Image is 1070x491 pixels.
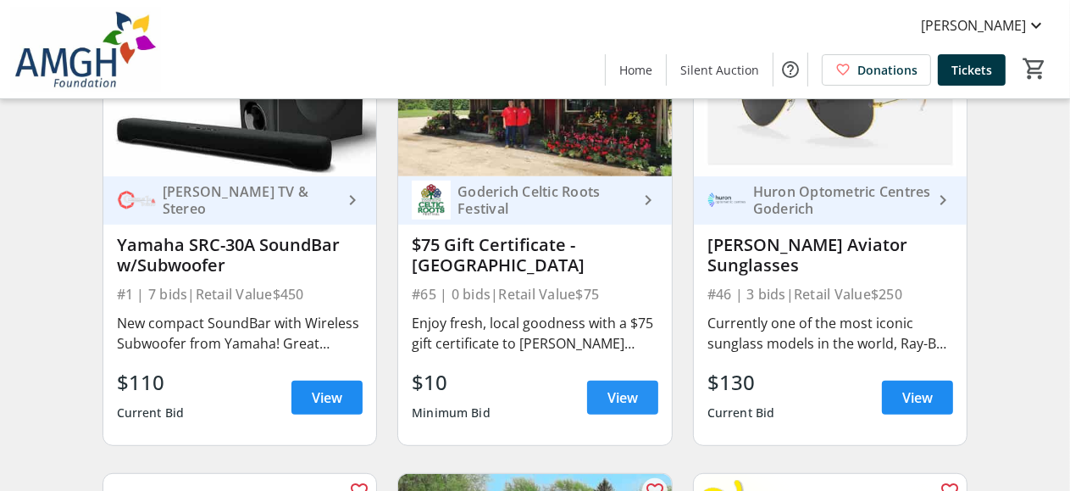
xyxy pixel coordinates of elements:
[117,235,363,276] div: Yamaha SRC-30A SoundBar w/Subwoofer
[10,7,161,92] img: Alexandra Marine & General Hospital Foundation's Logo
[156,183,343,217] div: [PERSON_NAME] TV & Stereo
[938,54,1006,86] a: Tickets
[667,54,773,86] a: Silent Auction
[412,235,658,276] div: $75 Gift Certificate - [GEOGRAPHIC_DATA]
[619,61,652,79] span: Home
[398,22,672,176] img: $75 Gift Certificate - Ruetz County Market
[312,388,342,408] span: View
[694,176,967,225] a: Huron Optometric Centres GoderichHuron Optometric Centres Goderich
[117,181,156,220] img: Chisholm TV & Stereo
[412,181,451,220] img: Goderich Celtic Roots Festival
[342,190,363,210] mat-icon: keyboard_arrow_right
[103,22,377,176] img: Yamaha SRC-30A SoundBar w/Subwoofer
[707,398,775,428] div: Current Bid
[412,282,658,306] div: #65 | 0 bids | Retail Value $75
[707,181,746,220] img: Huron Optometric Centres Goderich
[291,381,363,415] a: View
[117,313,363,354] div: New compact SoundBar with Wireless Subwoofer from Yamaha! Great solution for small to medium size...
[707,367,775,398] div: $130
[773,53,807,86] button: Help
[103,176,377,225] a: Chisholm TV & Stereo[PERSON_NAME] TV & Stereo
[117,282,363,306] div: #1 | 7 bids | Retail Value $450
[398,176,672,225] a: Goderich Celtic Roots FestivalGoderich Celtic Roots Festival
[1019,53,1050,84] button: Cart
[587,381,658,415] a: View
[606,54,666,86] a: Home
[902,388,933,408] span: View
[412,313,658,354] div: Enjoy fresh, local goodness with a $75 gift certificate to [PERSON_NAME][GEOGRAPHIC_DATA]. From s...
[117,367,185,398] div: $110
[933,190,953,210] mat-icon: keyboard_arrow_right
[707,282,954,306] div: #46 | 3 bids | Retail Value $250
[412,367,491,398] div: $10
[857,61,918,79] span: Donations
[822,54,931,86] a: Donations
[451,183,638,217] div: Goderich Celtic Roots Festival
[707,313,954,354] div: Currently one of the most iconic sunglass models in the world, Ray-Ban Aviator sunglasses were or...
[951,61,992,79] span: Tickets
[607,388,638,408] span: View
[694,22,967,176] img: Ray Ban Aviator Sunglasses
[117,398,185,428] div: Current Bid
[412,398,491,428] div: Minimum Bid
[638,190,658,210] mat-icon: keyboard_arrow_right
[882,381,953,415] a: View
[680,61,759,79] span: Silent Auction
[921,15,1026,36] span: [PERSON_NAME]
[746,183,934,217] div: Huron Optometric Centres Goderich
[907,12,1060,39] button: [PERSON_NAME]
[707,235,954,276] div: [PERSON_NAME] Aviator Sunglasses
